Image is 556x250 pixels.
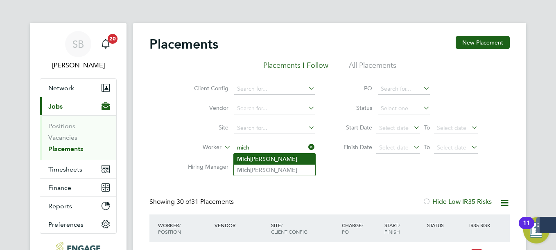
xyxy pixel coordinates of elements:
span: / Position [158,222,181,235]
input: Search for... [234,83,315,95]
label: PO [335,85,372,92]
input: Search for... [234,103,315,114]
a: 20 [97,31,114,57]
a: Positions [48,122,75,130]
span: Jobs [48,103,63,110]
li: All Placements [349,60,396,75]
label: Vendor [181,104,228,112]
div: Site [269,218,340,239]
label: Hide Low IR35 Risks [423,198,492,206]
input: Search for... [234,142,315,154]
span: Select date [437,124,466,132]
div: Vendor [212,218,269,232]
b: Mich [237,167,250,174]
li: [PERSON_NAME] [234,165,315,176]
h2: Placements [149,36,218,52]
label: Start Date [335,124,372,131]
input: Select one [378,103,430,114]
span: Select date [379,124,409,132]
span: To [422,142,432,152]
span: Select date [379,144,409,151]
span: 31 Placements [176,198,234,206]
li: [PERSON_NAME] [234,154,315,165]
div: Jobs [40,115,116,160]
li: Placements I Follow [263,60,328,75]
button: Open Resource Center, 11 new notifications [523,217,549,243]
span: Timesheets [48,165,82,173]
span: SB [72,39,84,49]
span: / Finish [384,222,400,235]
input: Search for... [234,123,315,134]
label: Client Config [181,85,228,92]
span: Select date [437,144,466,151]
label: Status [335,104,372,112]
div: Charge [340,218,382,239]
button: Jobs [40,97,116,115]
span: Preferences [48,221,84,228]
label: Site [181,124,228,131]
span: / Client Config [271,222,307,235]
a: SB[PERSON_NAME] [40,31,117,70]
span: Reports [48,202,72,210]
a: Vacancies [48,134,77,141]
span: To [422,122,432,133]
div: IR35 Risk [467,218,495,232]
span: Network [48,84,74,92]
button: Timesheets [40,160,116,178]
div: 11 [523,223,530,234]
button: Finance [40,179,116,196]
span: 20 [108,34,118,44]
div: Status [425,218,468,232]
button: Network [40,79,116,97]
a: Placements [48,145,83,153]
button: New Placement [456,36,510,49]
div: Start [382,218,425,239]
label: Finish Date [335,143,372,151]
span: Suzie Burton [40,60,117,70]
span: 30 of [176,198,191,206]
span: / PO [342,222,363,235]
b: Mich [237,156,250,163]
div: Showing [149,198,235,206]
label: Worker [174,143,221,152]
button: Preferences [40,215,116,233]
input: Search for... [378,83,430,95]
button: Reports [40,197,116,215]
div: Worker [156,218,212,239]
label: Hiring Manager [181,163,228,170]
span: Finance [48,184,71,192]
